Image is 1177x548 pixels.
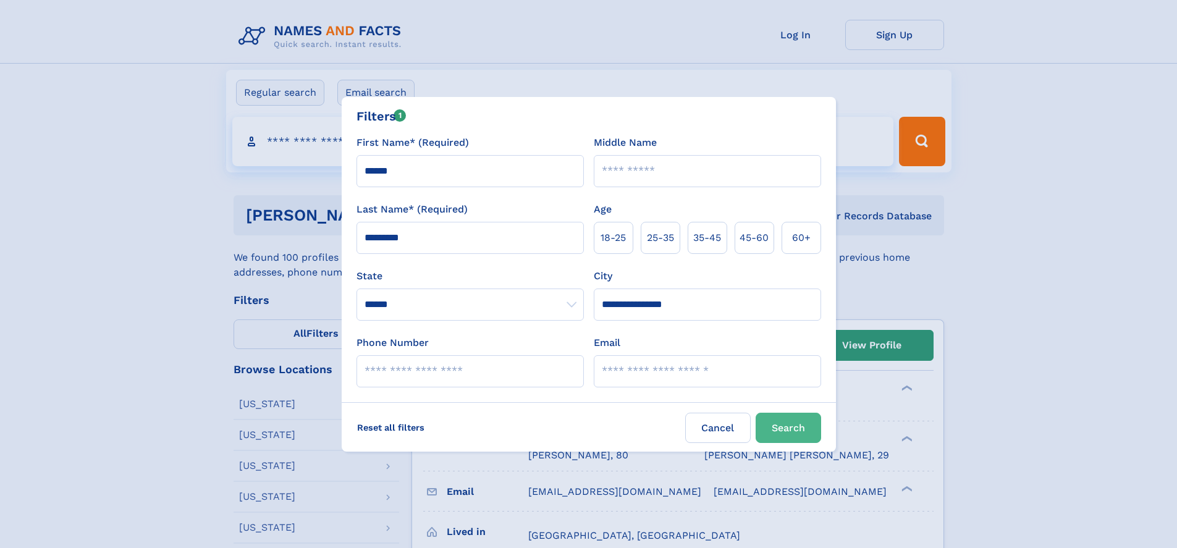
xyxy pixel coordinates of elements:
label: Phone Number [356,335,429,350]
label: Age [594,202,612,217]
span: 35‑45 [693,230,721,245]
span: 18‑25 [601,230,626,245]
label: State [356,269,584,284]
label: First Name* (Required) [356,135,469,150]
span: 25‑35 [647,230,674,245]
label: Email [594,335,620,350]
label: City [594,269,612,284]
label: Last Name* (Required) [356,202,468,217]
span: 60+ [792,230,811,245]
div: Filters [356,107,407,125]
label: Cancel [685,413,751,443]
span: 45‑60 [740,230,769,245]
button: Search [756,413,821,443]
label: Middle Name [594,135,657,150]
label: Reset all filters [349,413,432,442]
